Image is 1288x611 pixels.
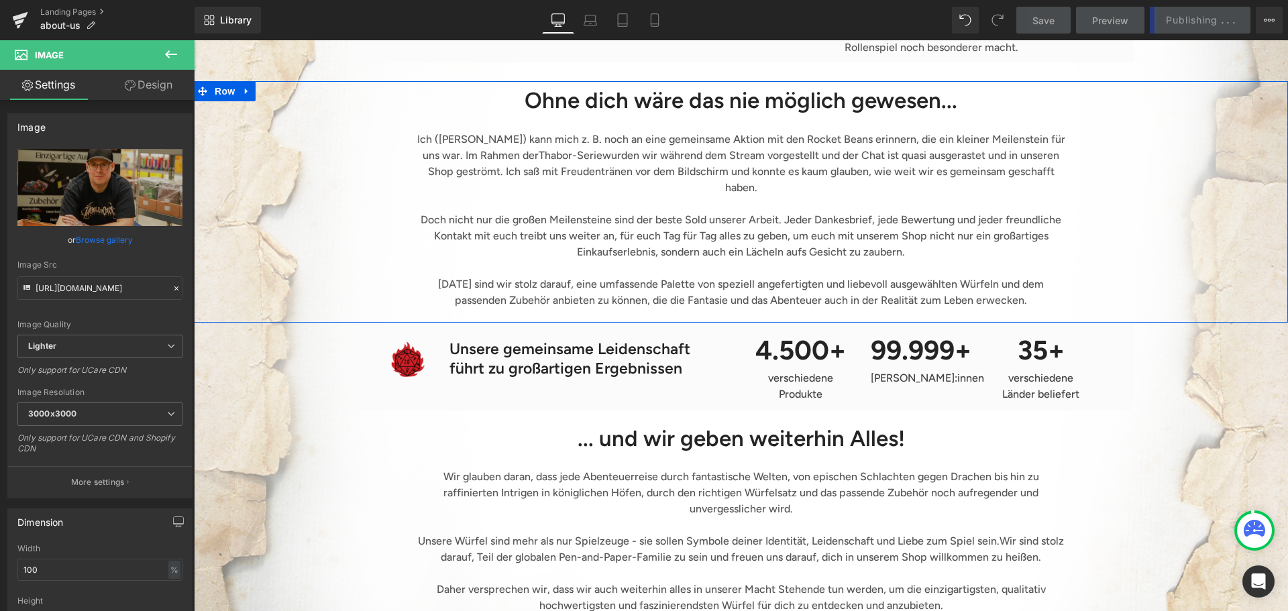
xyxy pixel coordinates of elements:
[17,365,182,384] div: Only support for UCare CDN
[17,114,46,133] div: Image
[542,7,574,34] a: Desktop
[256,319,547,339] p: führt zu großartigen Ergebnissen
[222,541,873,573] p: Daher versprechen wir, dass wir auch weiterhin alles in unserer Macht Stehende tun werden, um die...
[677,292,777,327] p: 99.999+
[222,46,873,75] h2: Ohne dich wäre das nie möglich gewesen...
[222,91,873,156] p: Ich ([PERSON_NAME]) kann mich z. B. noch an eine gemeinsame Aktion mit den Rocket Beans erinnern,...
[17,233,182,247] div: or
[168,561,180,579] div: %
[28,341,56,351] b: Lighter
[17,320,182,329] div: Image Quality
[100,70,197,100] a: Design
[1076,7,1144,34] a: Preview
[639,7,671,34] a: Mobile
[1092,13,1128,27] span: Preview
[195,7,261,34] a: New Library
[220,14,252,26] span: Library
[677,330,777,346] p: [PERSON_NAME]:innen
[222,172,873,220] p: Doch nicht nur die großen Meilensteine sind der beste Sold unserer Arbeit. Jeder Dankesbrief, jed...
[797,330,897,362] p: verschiedene Länder beliefert
[574,7,606,34] a: Laptop
[17,41,44,61] span: Row
[345,109,409,121] a: Thabor-Serie
[17,559,182,581] input: auto
[256,299,547,319] p: Unsere gemeinsame Leidenschaft
[40,7,195,17] a: Landing Pages
[1032,13,1055,27] span: Save
[952,7,979,34] button: Undo
[222,429,873,477] p: Wir glauben daran, dass jede Abenteuerreise durch fantastische Welten, von epischen Schlachten ge...
[76,228,133,252] a: Browse gallery
[222,384,873,413] h2: ... und wir geben weiterhin Alles!
[17,260,182,270] div: Image Src
[17,596,182,606] div: Height
[17,509,64,528] div: Dimension
[28,408,76,419] b: 3000x3000
[606,7,639,34] a: Tablet
[222,236,873,268] p: [DATE] sind wir stolz darauf, eine umfassende Palette von speziell angefertigten und liebevoll au...
[1256,7,1283,34] button: More
[17,544,182,553] div: Width
[797,292,897,327] p: 35+
[574,331,639,360] span: verschiedene Produkte
[8,466,192,498] button: More settings
[222,493,873,525] p: Unsere Würfel sind mehr als nur Spielzeuge - sie sollen Symbole deiner Identität, Leidenschaft un...
[17,388,182,397] div: Image Resolution
[557,292,657,327] p: 4.500+
[35,50,64,60] span: Image
[984,7,1011,34] button: Redo
[17,276,182,300] input: Link
[40,20,80,31] span: about-us
[44,41,62,61] a: Expand / Collapse
[1242,565,1275,598] div: Open Intercom Messenger
[17,433,182,463] div: Only support for UCare CDN and Shopify CDN
[71,476,125,488] p: More settings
